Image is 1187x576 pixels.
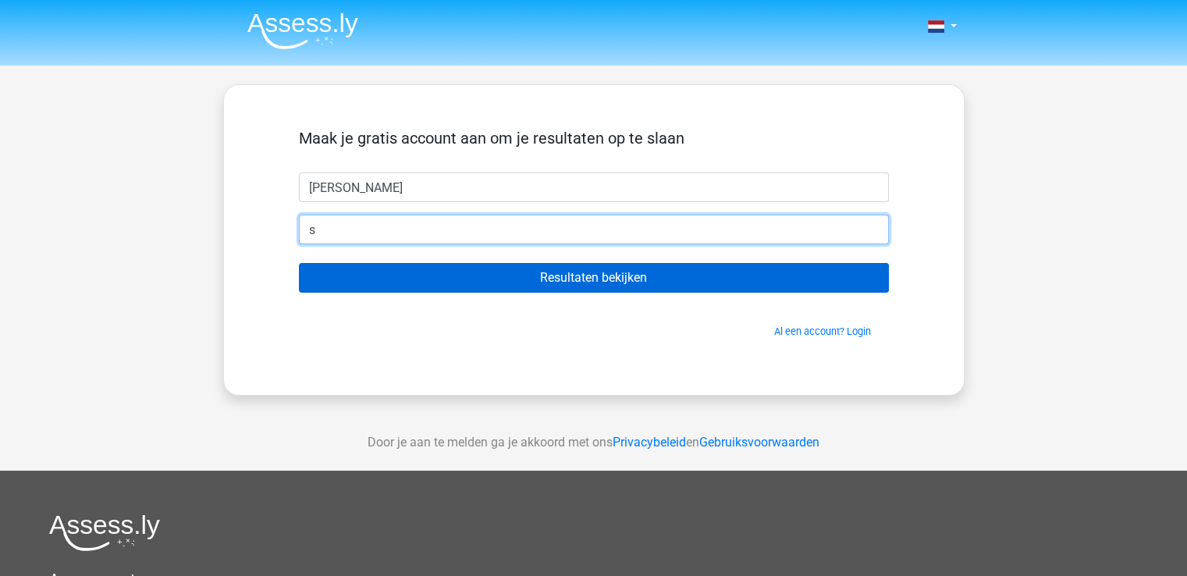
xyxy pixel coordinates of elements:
[247,12,358,49] img: Assessly
[299,172,889,202] input: Voornaam
[299,129,889,148] h5: Maak je gratis account aan om je resultaten op te slaan
[299,215,889,244] input: Email
[299,263,889,293] input: Resultaten bekijken
[699,435,819,450] a: Gebruiksvoorwaarden
[613,435,686,450] a: Privacybeleid
[49,514,160,551] img: Assessly logo
[774,325,871,337] a: Al een account? Login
